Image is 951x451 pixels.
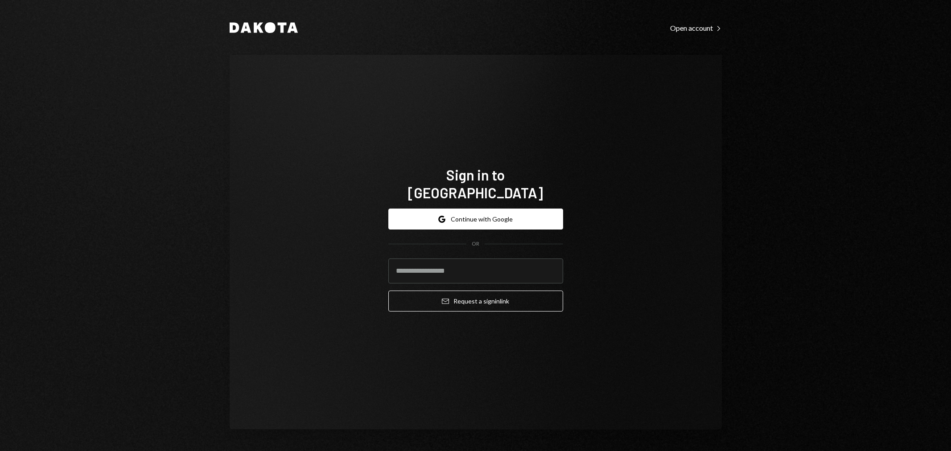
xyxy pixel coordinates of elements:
button: Request a signinlink [388,291,563,312]
button: Continue with Google [388,209,563,230]
h1: Sign in to [GEOGRAPHIC_DATA] [388,166,563,201]
a: Open account [670,23,722,33]
div: Open account [670,24,722,33]
div: OR [472,240,479,248]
